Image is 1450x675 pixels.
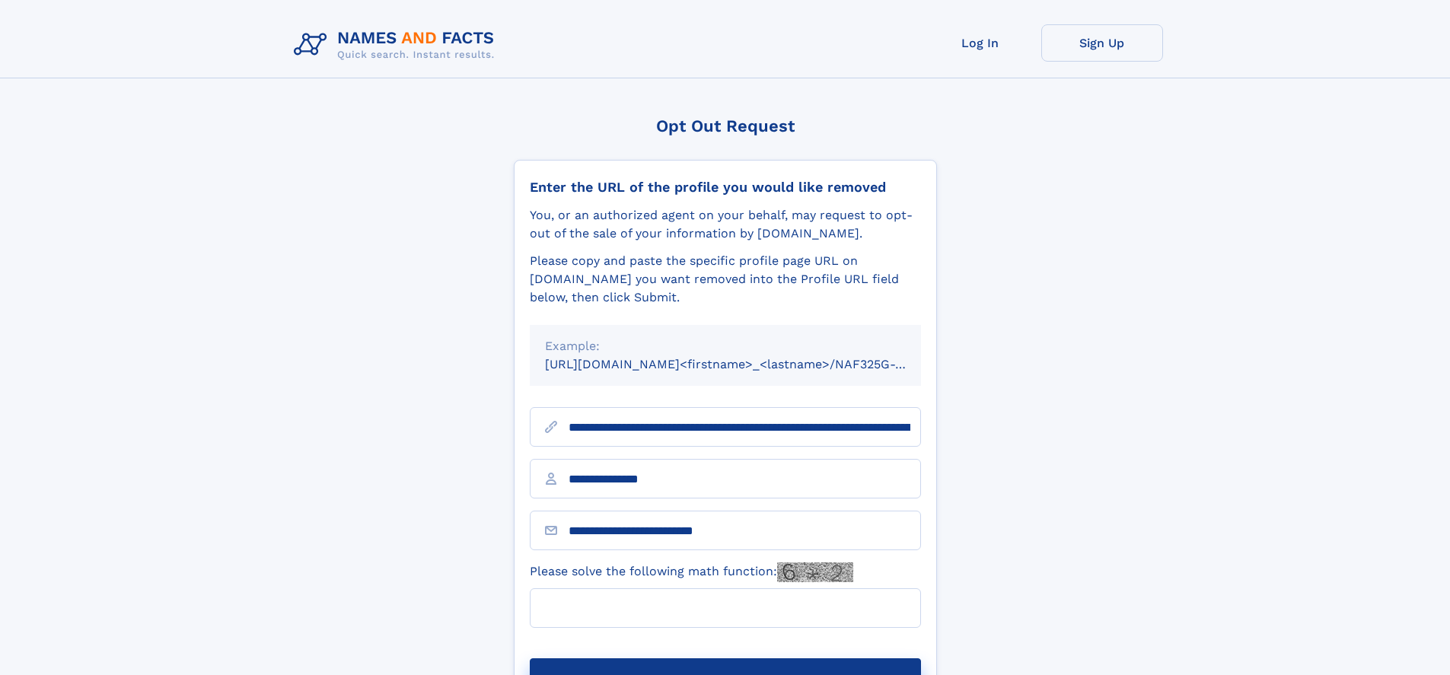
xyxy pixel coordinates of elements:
div: Enter the URL of the profile you would like removed [530,179,921,196]
div: Opt Out Request [514,116,937,135]
img: Logo Names and Facts [288,24,507,65]
label: Please solve the following math function: [530,562,853,582]
div: You, or an authorized agent on your behalf, may request to opt-out of the sale of your informatio... [530,206,921,243]
div: Please copy and paste the specific profile page URL on [DOMAIN_NAME] you want removed into the Pr... [530,252,921,307]
a: Log In [919,24,1041,62]
small: [URL][DOMAIN_NAME]<firstname>_<lastname>/NAF325G-xxxxxxxx [545,357,950,371]
a: Sign Up [1041,24,1163,62]
div: Example: [545,337,906,355]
